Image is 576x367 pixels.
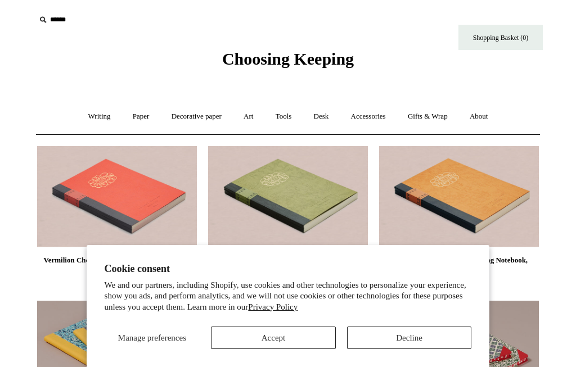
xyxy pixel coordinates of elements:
[78,102,121,132] a: Writing
[265,102,302,132] a: Tools
[123,102,160,132] a: Paper
[211,327,336,349] button: Accept
[341,102,396,132] a: Accessories
[460,102,498,132] a: About
[233,102,263,132] a: Art
[37,253,197,300] a: Vermilion Choosing Keeping Notebook, Micro-Grid £18.00
[379,146,539,247] a: Orange Ochre Choosing Keeping Notebook, Plain Orange Ochre Choosing Keeping Notebook, Plain
[40,253,194,280] div: Vermilion Choosing Keeping Notebook, Micro-Grid
[222,58,354,66] a: Choosing Keeping
[161,102,232,132] a: Decorative paper
[105,280,472,313] p: We and our partners, including Shopify, use cookies and other technologies to personalize your ex...
[222,49,354,68] span: Choosing Keeping
[37,146,197,247] a: Vermilion Choosing Keeping Notebook, Micro-Grid Vermilion Choosing Keeping Notebook, Micro-Grid
[208,146,368,247] a: Green Choosing Keeping Notebook, Lined Green Choosing Keeping Notebook, Lined
[118,333,186,342] span: Manage preferences
[398,102,458,132] a: Gifts & Wrap
[347,327,472,349] button: Decline
[105,263,472,275] h2: Cookie consent
[304,102,339,132] a: Desk
[458,25,543,50] a: Shopping Basket (0)
[248,302,298,311] a: Privacy Policy
[105,327,200,349] button: Manage preferences
[208,146,368,247] img: Green Choosing Keeping Notebook, Lined
[379,146,539,247] img: Orange Ochre Choosing Keeping Notebook, Plain
[37,146,197,247] img: Vermilion Choosing Keeping Notebook, Micro-Grid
